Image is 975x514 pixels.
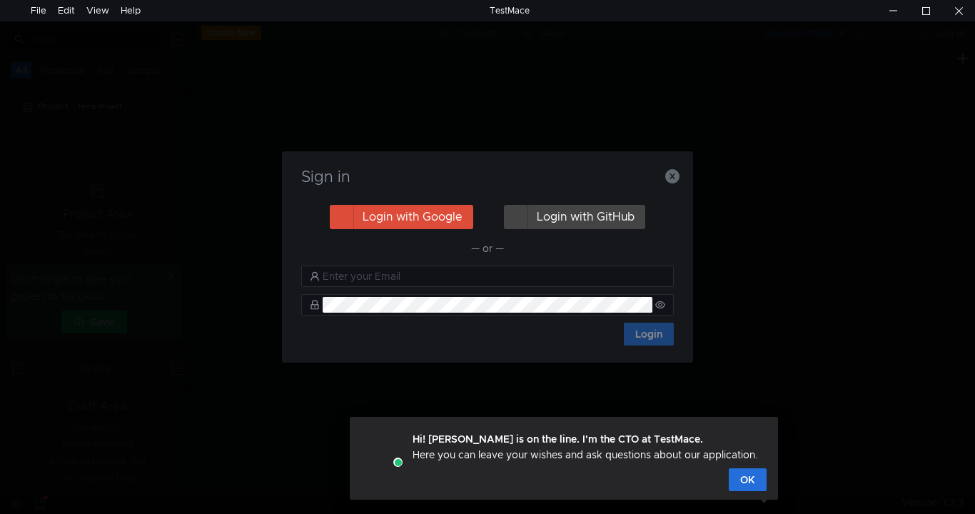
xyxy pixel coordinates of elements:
div: Here you can leave your wishes and ask questions about our application. [413,431,758,463]
button: OK [729,468,767,491]
button: Login with GitHub [504,205,645,229]
strong: Hi! [PERSON_NAME] is on the line. I'm the CTO at TestMace. [413,433,703,445]
button: Login with Google [330,205,473,229]
input: Enter your Email [323,268,665,284]
h3: Sign in [299,168,676,186]
div: — or — [301,240,674,257]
